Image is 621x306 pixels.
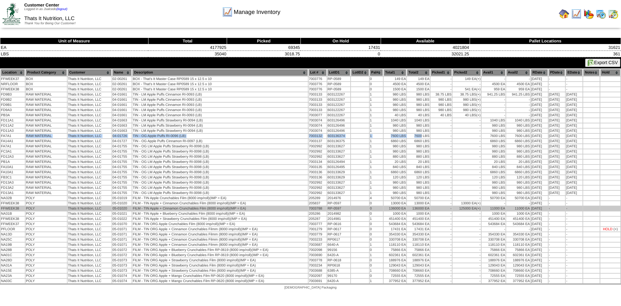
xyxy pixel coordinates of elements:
th: LotID1 [327,69,350,76]
td: 1 [370,123,383,128]
td: 1 [370,113,383,118]
td: 0 [370,87,383,92]
td: 1 [370,108,383,112]
td: 7003133 [309,103,327,107]
td: - [549,87,565,92]
td: - [430,77,452,81]
td: Thats It Nutrition, LLC [68,129,112,133]
td: RAW MATERIAL [26,144,67,149]
td: FD11A2 [1,123,25,128]
td: - [452,123,481,128]
td: - [430,129,452,133]
td: Thats It Nutrition, LLC [68,77,112,81]
td: RAW MATERIAL [26,118,67,123]
td: 7003074 [309,118,327,123]
td: - [482,113,506,118]
td: - [566,77,583,81]
td: 980 LBS [407,144,430,149]
td: FFWEEK38 [1,87,25,92]
td: 4177925 [148,44,227,51]
td: 603122267 [327,97,350,102]
td: 980 LBS [506,144,530,149]
td: [DATE] [566,123,583,128]
th: Lot # [309,69,327,76]
td: TIN - LM Apple Puffs Cinnamon RI-0093 (LB) [132,108,308,112]
td: 4500 EA [506,82,530,86]
td: 149 EA [452,77,481,81]
td: 1040 LBS [384,118,406,123]
img: excel.gif [588,60,594,66]
td: TIN - LM Apple Puffs Cinnamon RI-0093 (LB) [132,92,308,97]
td: FD11A3 [1,129,25,133]
td: 6860 LBS [482,139,506,143]
th: LotID2 [351,69,369,76]
td: TIN - LM Apple Puffs Cinnamon RI-0093 (LB) [132,103,308,107]
td: 7600 LBS [482,134,506,138]
td: 7003132 [309,134,327,138]
td: 17431 [300,44,381,51]
td: 7003077 [309,113,327,118]
th: Avail1 [482,69,506,76]
td: - [430,134,452,138]
td: BOX - That's It Master Case RP0589 15 x 12.5 x 10 [132,87,308,92]
td: 941.25 LBS [482,92,506,97]
td: 980 LBS [407,97,430,102]
th: PDate [549,69,565,76]
td: [DATE] [531,129,548,133]
td: [DATE] [531,77,548,81]
th: Available [381,38,470,44]
td: 941.25 LBS [506,92,530,97]
th: Product Category [26,69,67,76]
td: RAW MATERIAL [26,149,67,154]
td: 959 EA [482,87,506,92]
td: 980 LBS [452,103,481,107]
div: (+) [476,77,480,81]
td: 603122267 [327,103,350,107]
td: - [566,82,583,86]
td: 980 LBS [407,92,430,97]
td: 7600 LBS [506,134,530,138]
td: 1 [370,134,383,138]
td: - [482,103,506,107]
td: [DATE] [566,129,583,133]
td: [DATE] [566,108,583,112]
th: Picked [227,38,301,44]
td: TIN - LM Apple Puffs Strawberry RI-0094 (LB) [132,118,308,123]
th: Name [112,69,132,76]
div: (+) [476,108,480,112]
td: 4500 EA [407,82,430,86]
td: 4500 EA [384,82,406,86]
td: 7600 LBS [407,134,430,138]
th: Total [148,38,227,44]
td: 149 EA [384,77,406,81]
td: [DATE] [531,139,548,143]
img: ZoRoCo_Logo(Green%26Foil)%20jpg.webp [3,3,20,25]
th: Hold [600,69,620,76]
td: - [430,118,452,123]
td: 04-01661 [112,92,132,97]
td: [DATE] [549,129,565,133]
td: 7002992 [309,144,327,149]
td: FA7A1 [1,144,25,149]
td: 980 LBS [482,144,506,149]
td: 603126496 [327,118,350,123]
td: BOX [26,77,67,81]
td: [DATE] [549,97,565,102]
td: [DATE] [549,134,565,138]
td: [DATE] [566,103,583,107]
td: 361 [470,51,621,57]
td: 04-01727 [112,139,132,143]
td: 980 LBS [384,97,406,102]
td: 959 EA [506,87,530,92]
td: 980 LBS [384,129,406,133]
td: 02-00261 [112,87,132,92]
td: 04-01661 [112,103,132,107]
td: [DATE] [566,92,583,97]
td: [DATE] [566,97,583,102]
td: - [430,123,452,128]
td: [DATE] [531,87,548,92]
td: TIN - LM Apple Puffs Strawberry RI-0094 (LB) [132,123,308,128]
td: 149 EA [407,77,430,81]
td: 980 LBS [384,144,406,149]
td: 980 LBS [506,129,530,133]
